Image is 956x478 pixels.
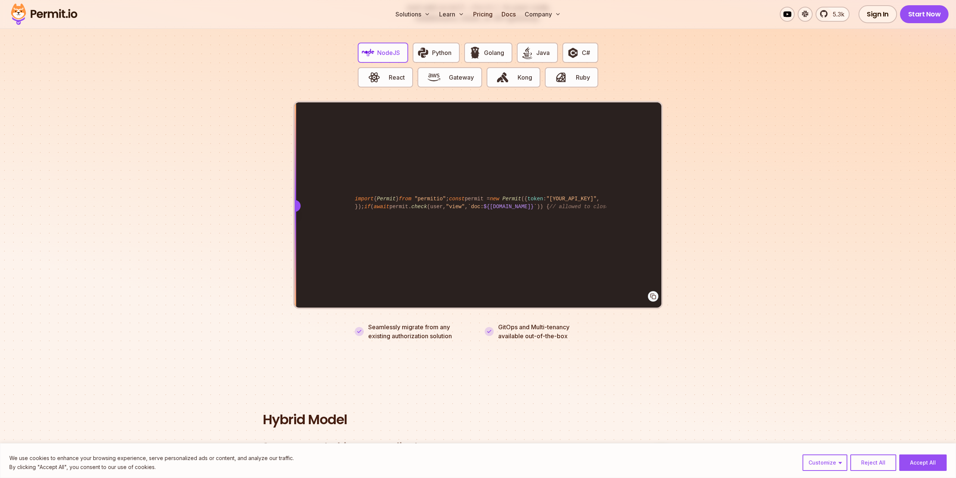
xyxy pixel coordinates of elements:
[446,204,465,210] span: "view"
[536,48,550,57] span: Java
[567,46,579,59] img: C#
[368,71,381,84] img: React
[263,441,420,453] h3: Secure, event-driven, compliant.
[521,46,534,59] img: Java
[415,196,446,202] span: "permitio"
[518,73,532,82] span: Kong
[859,5,897,23] a: Sign In
[470,7,496,22] a: Pricing
[355,196,373,202] span: import
[374,204,389,210] span: await
[377,48,400,57] span: NodeJS
[484,48,504,57] span: Golang
[364,204,371,210] span: if
[436,7,467,22] button: Learn
[362,46,375,59] img: NodeJS
[549,204,628,210] span: // allowed to close issue
[428,71,440,84] img: Gateway
[496,71,509,84] img: Kong
[468,204,537,210] span: `doc: `
[850,454,896,471] button: Reject All
[377,196,395,202] span: Permit
[399,196,412,202] span: from
[498,323,569,340] p: GitOps and Multi-tenancy available out-of-the-box
[502,196,521,202] span: Permit
[392,7,433,22] button: Solutions
[555,71,567,84] img: Ruby
[484,204,534,210] span: ${[DOMAIN_NAME]}
[389,73,405,82] span: React
[527,196,543,202] span: token
[499,7,519,22] a: Docs
[417,46,429,59] img: Python
[469,46,481,59] img: Golang
[449,196,465,202] span: const
[490,196,499,202] span: new
[449,73,474,82] span: Gateway
[900,5,949,23] a: Start Now
[263,412,693,427] h2: Hybrid Model
[582,48,590,57] span: C#
[9,463,294,472] p: By clicking "Accept All", you consent to our use of cookies.
[368,323,471,340] p: Seamlessly migrate from any existing authorization solution
[9,454,294,463] p: We use cookies to enhance your browsing experience, serve personalized ads or content, and analyz...
[803,454,847,471] button: Customize
[816,7,850,22] a: 5.3k
[350,189,606,217] code: { } ; permit = ({ : , }); ( permit. (user, , )) { }
[546,196,596,202] span: "[YOUR_API_KEY]"
[576,73,590,82] span: Ruby
[828,10,844,19] span: 5.3k
[899,454,947,471] button: Accept All
[432,48,451,57] span: Python
[7,1,81,27] img: Permit logo
[412,204,427,210] span: check
[522,7,564,22] button: Company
